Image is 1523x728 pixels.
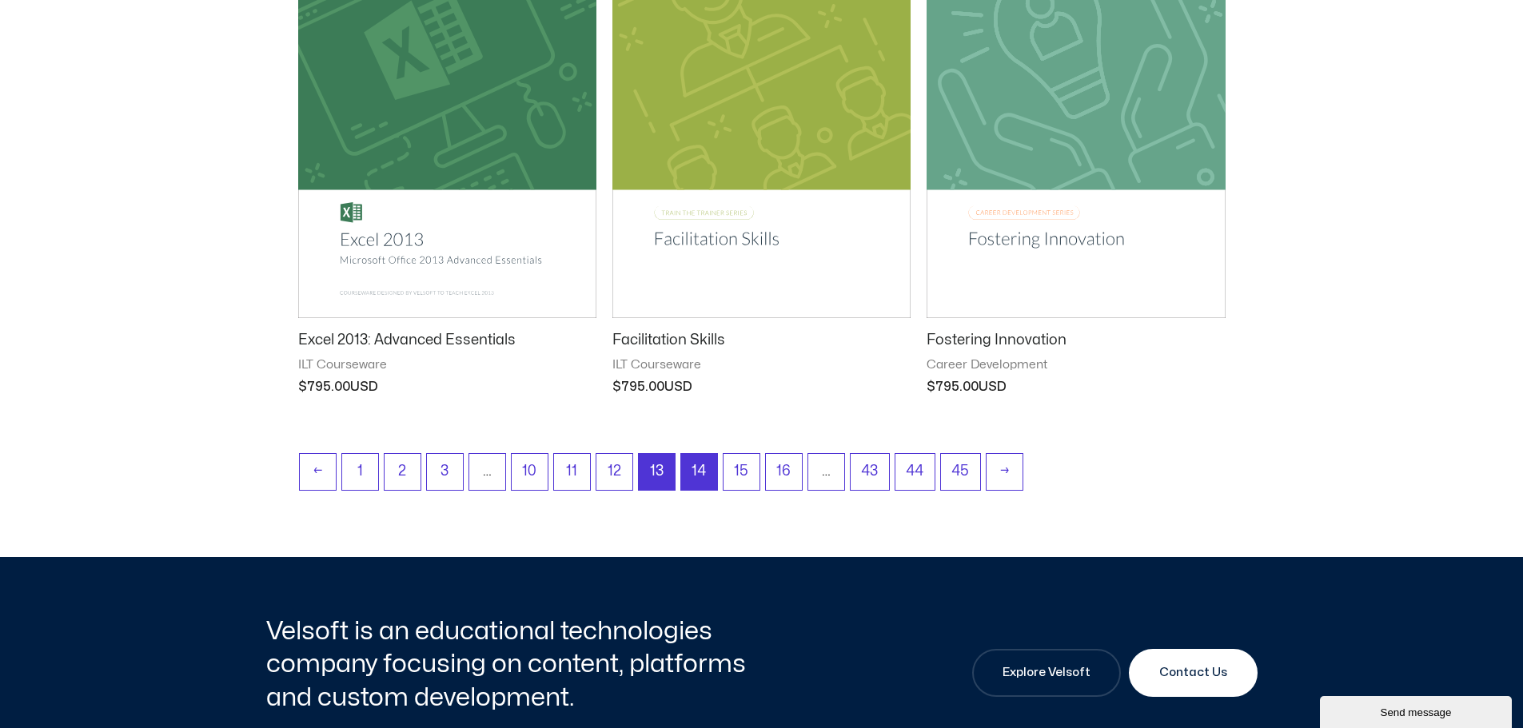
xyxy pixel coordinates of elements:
[469,454,505,490] span: …
[927,331,1225,356] a: Fostering Innovation
[298,331,596,356] a: Excel 2013: Advanced Essentials
[612,331,911,356] a: Facilitation Skills
[612,380,621,393] span: $
[612,357,911,373] span: ILT Courseware
[612,380,664,393] bdi: 795.00
[941,454,980,490] a: Page 45
[927,380,979,393] bdi: 795.00
[298,453,1226,499] nav: Product Pagination
[596,454,632,490] a: Page 12
[298,357,596,373] span: ILT Courseware
[554,454,590,490] a: Page 11
[298,331,596,349] h2: Excel 2013: Advanced Essentials
[512,454,548,490] a: Page 10
[1320,693,1515,728] iframe: chat widget
[972,649,1121,697] a: Explore Velsoft
[298,380,307,393] span: $
[808,454,844,490] span: …
[927,380,935,393] span: $
[1159,663,1227,682] span: Contact Us
[300,454,336,490] a: ←
[724,454,760,490] a: Page 15
[766,454,802,490] a: Page 16
[342,454,378,490] a: Page 1
[681,454,717,490] a: Page 14
[895,454,935,490] a: Page 44
[987,454,1023,490] a: →
[639,454,675,490] span: Page 13
[427,454,463,490] a: Page 3
[927,357,1225,373] span: Career Development
[1129,649,1258,697] a: Contact Us
[298,380,350,393] bdi: 795.00
[612,331,911,349] h2: Facilitation Skills
[851,454,889,490] a: Page 43
[1003,663,1090,682] span: Explore Velsoft
[927,331,1225,349] h2: Fostering Innovation
[266,615,758,714] h2: Velsoft is an educational technologies company focusing on content, platforms and custom developm...
[385,454,421,490] a: Page 2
